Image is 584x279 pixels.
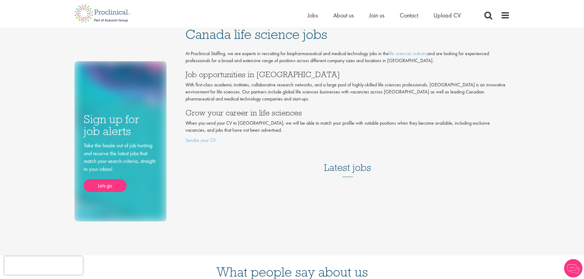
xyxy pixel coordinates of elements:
[369,11,384,19] a: Join us
[400,11,418,19] a: Contact
[185,81,510,103] p: With first-class academic institutes, collaborative research networks, and a large pool of highly...
[185,50,510,64] p: At Proclinical Staffing, we are experts in recruiting for biopharmaceutical and medical technolog...
[84,179,127,192] a: Lets go
[185,70,510,78] h3: Job opportunities in [GEOGRAPHIC_DATA]
[389,50,427,57] a: life sciences industry
[185,137,216,143] a: Sendus your CV
[324,147,371,177] h3: Latest jobs
[185,109,510,117] h3: Grow your career in life sciences
[4,256,83,275] iframe: reCAPTCHA
[564,259,582,277] img: Chatbot
[185,120,510,134] p: When you send your CV to [GEOGRAPHIC_DATA], we will be able to match your profile with suitable p...
[433,11,461,19] a: Upload CV
[333,11,354,19] a: About us
[307,11,318,19] a: Jobs
[185,26,327,43] span: Canada life science jobs
[84,113,157,137] h3: Sign up for job alerts
[84,141,157,192] div: Take the hassle out of job hunting and receive the latest jobs that match your search criteria, s...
